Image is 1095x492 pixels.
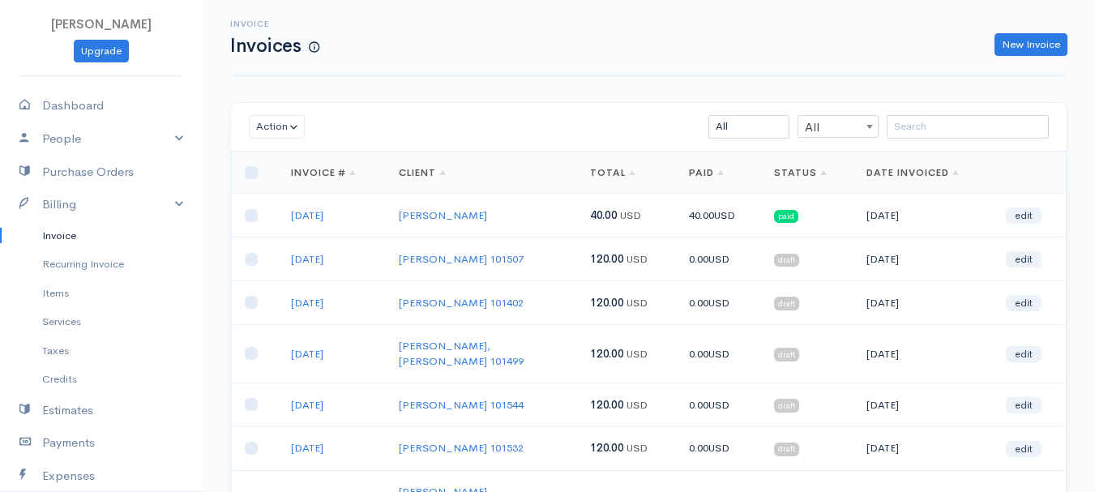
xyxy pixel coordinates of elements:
[994,33,1067,57] a: New Invoice
[399,208,487,222] a: [PERSON_NAME]
[627,398,648,412] span: USD
[676,281,761,325] td: 0.00
[708,252,729,266] span: USD
[708,398,729,412] span: USD
[774,166,827,179] a: Status
[291,252,323,266] a: [DATE]
[774,348,799,361] span: draft
[798,115,879,138] span: All
[1006,441,1042,457] a: edit
[676,237,761,281] td: 0.00
[627,296,648,310] span: USD
[399,166,446,179] a: Client
[853,324,993,383] td: [DATE]
[1006,346,1042,362] a: edit
[230,36,319,56] h1: Invoices
[853,281,993,325] td: [DATE]
[1006,251,1042,267] a: edit
[590,398,624,412] span: 120.00
[774,399,799,412] span: draft
[51,16,152,32] span: [PERSON_NAME]
[291,347,323,361] a: [DATE]
[774,254,799,267] span: draft
[627,252,648,266] span: USD
[249,115,305,139] button: Action
[620,208,641,222] span: USD
[627,347,648,361] span: USD
[309,41,319,54] span: How to create your first Invoice?
[291,208,323,222] a: [DATE]
[399,252,524,266] a: [PERSON_NAME] 101507
[590,252,624,266] span: 120.00
[590,166,635,179] a: Total
[291,296,323,310] a: [DATE]
[774,443,799,456] span: draft
[866,166,958,179] a: Date Invoiced
[708,441,729,455] span: USD
[689,166,724,179] a: Paid
[627,441,648,455] span: USD
[291,441,323,455] a: [DATE]
[590,296,624,310] span: 120.00
[291,166,357,179] a: Invoice #
[399,296,524,310] a: [PERSON_NAME] 101402
[708,347,729,361] span: USD
[708,296,729,310] span: USD
[853,237,993,281] td: [DATE]
[399,398,524,412] a: [PERSON_NAME] 101544
[291,398,323,412] a: [DATE]
[590,441,624,455] span: 120.00
[230,19,319,28] h6: Invoice
[774,297,799,310] span: draft
[676,324,761,383] td: 0.00
[798,116,878,139] span: All
[74,40,129,63] a: Upgrade
[887,115,1049,139] input: Search
[853,383,993,426] td: [DATE]
[676,383,761,426] td: 0.00
[853,426,993,470] td: [DATE]
[399,339,524,369] a: [PERSON_NAME], [PERSON_NAME] 101499
[590,347,624,361] span: 120.00
[714,208,735,222] span: USD
[590,208,618,222] span: 40.00
[1006,295,1042,311] a: edit
[1006,397,1042,413] a: edit
[853,194,993,237] td: [DATE]
[399,441,524,455] a: [PERSON_NAME] 101532
[676,194,761,237] td: 40.00
[676,426,761,470] td: 0.00
[774,210,798,223] span: paid
[1006,207,1042,224] a: edit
